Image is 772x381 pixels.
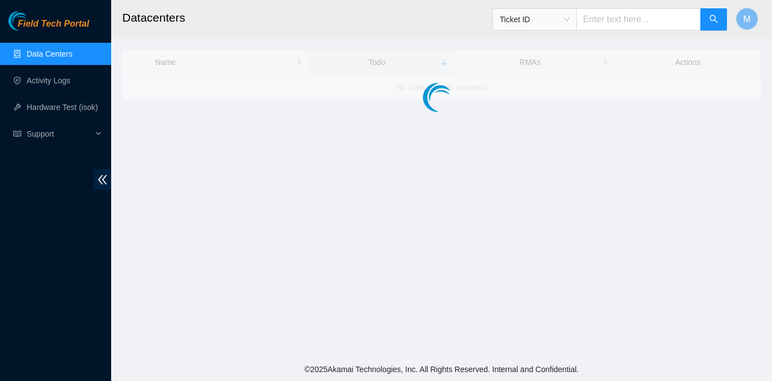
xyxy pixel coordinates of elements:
[576,8,701,31] input: Enter text here...
[18,19,89,29] span: Field Tech Portal
[736,8,758,30] button: M
[8,20,89,34] a: Akamai TechnologiesField Tech Portal
[111,358,772,381] footer: © 2025 Akamai Technologies, Inc. All Rights Reserved. Internal and Confidential.
[700,8,727,31] button: search
[27,123,92,145] span: Support
[27,49,72,58] a: Data Centers
[94,169,111,190] span: double-left
[500,11,570,28] span: Ticket ID
[8,11,56,31] img: Akamai Technologies
[27,76,71,85] a: Activity Logs
[743,12,750,26] span: M
[27,103,98,112] a: Hardware Test (isok)
[709,14,718,25] span: search
[13,130,21,138] span: read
